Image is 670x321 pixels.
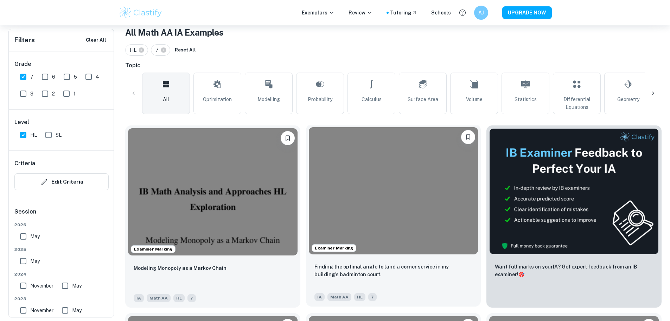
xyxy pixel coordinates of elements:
a: Examiner MarkingBookmarkFinding the optimal angle to land a corner service in my building’s badmi... [306,125,481,308]
a: Schools [431,9,451,17]
div: 7 [151,44,170,56]
span: 2024 [14,271,109,277]
div: HL [125,44,148,56]
span: HL [30,131,37,139]
button: AJ [474,6,488,20]
span: Optimization [203,95,232,103]
span: 1 [74,90,76,98]
span: May [72,282,82,290]
span: Modelling [257,95,280,103]
span: 6 [52,73,55,81]
span: HL [354,293,365,301]
a: ThumbnailWant full marks on yourIA? Get expert feedback from an IB examiner! [486,125,662,308]
span: Differential Equations [556,95,598,111]
span: November [30,282,53,290]
span: Math AA [327,293,351,301]
span: HL [130,46,140,54]
img: Thumbnail [489,128,659,254]
span: All [163,95,169,103]
span: SL [56,131,62,139]
button: Bookmark [281,131,295,145]
span: May [30,233,40,240]
span: 🎯 [518,272,524,277]
span: 2 [52,90,55,98]
span: Examiner Marking [131,246,175,252]
span: Statistics [515,95,537,103]
h6: Level [14,118,109,126]
span: May [72,307,82,314]
span: May [30,257,40,265]
span: 5 [74,73,77,81]
span: 7 [187,294,196,302]
button: Edit Criteria [14,173,109,190]
span: Probability [308,95,332,103]
span: 2023 [14,296,109,302]
p: Finding the optimal angle to land a corner service in my building’s badminton court. [314,263,473,278]
h1: All Math AA IA Examples [125,26,662,39]
span: 2025 [14,246,109,253]
button: Bookmark [461,130,475,144]
span: November [30,307,53,314]
img: Clastify logo [119,6,163,20]
span: 3 [30,90,33,98]
p: Exemplars [302,9,334,17]
span: 7 [368,293,377,301]
button: Clear All [84,35,108,45]
img: Math AA IA example thumbnail: Modeling Monopoly as a Markov Chain [128,128,298,255]
button: Help and Feedback [457,7,468,19]
img: Math AA IA example thumbnail: Finding the optimal angle to land a corn [309,127,478,254]
p: Want full marks on your IA ? Get expert feedback from an IB examiner! [495,263,653,278]
span: Surface Area [408,95,438,103]
p: Review [349,9,372,17]
span: Geometry [617,95,639,103]
button: UPGRADE NOW [502,6,552,19]
a: Tutoring [390,9,417,17]
span: 2026 [14,222,109,228]
h6: Criteria [14,159,35,168]
h6: Grade [14,60,109,68]
h6: Topic [125,61,662,70]
span: HL [173,294,185,302]
span: IA [134,294,144,302]
span: Volume [466,95,483,103]
span: Math AA [147,294,171,302]
span: 4 [96,73,99,81]
p: Modeling Monopoly as a Markov Chain [134,264,226,272]
h6: Filters [14,35,35,45]
a: Examiner MarkingBookmarkModeling Monopoly as a Markov ChainIAMath AAHL7 [125,125,300,308]
button: Reset All [173,45,198,55]
span: Examiner Marking [312,245,356,251]
span: Calculus [362,95,382,103]
h6: Session [14,208,109,222]
span: IA [314,293,325,301]
span: 7 [30,73,33,81]
h6: AJ [477,9,485,17]
span: 7 [155,46,162,54]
